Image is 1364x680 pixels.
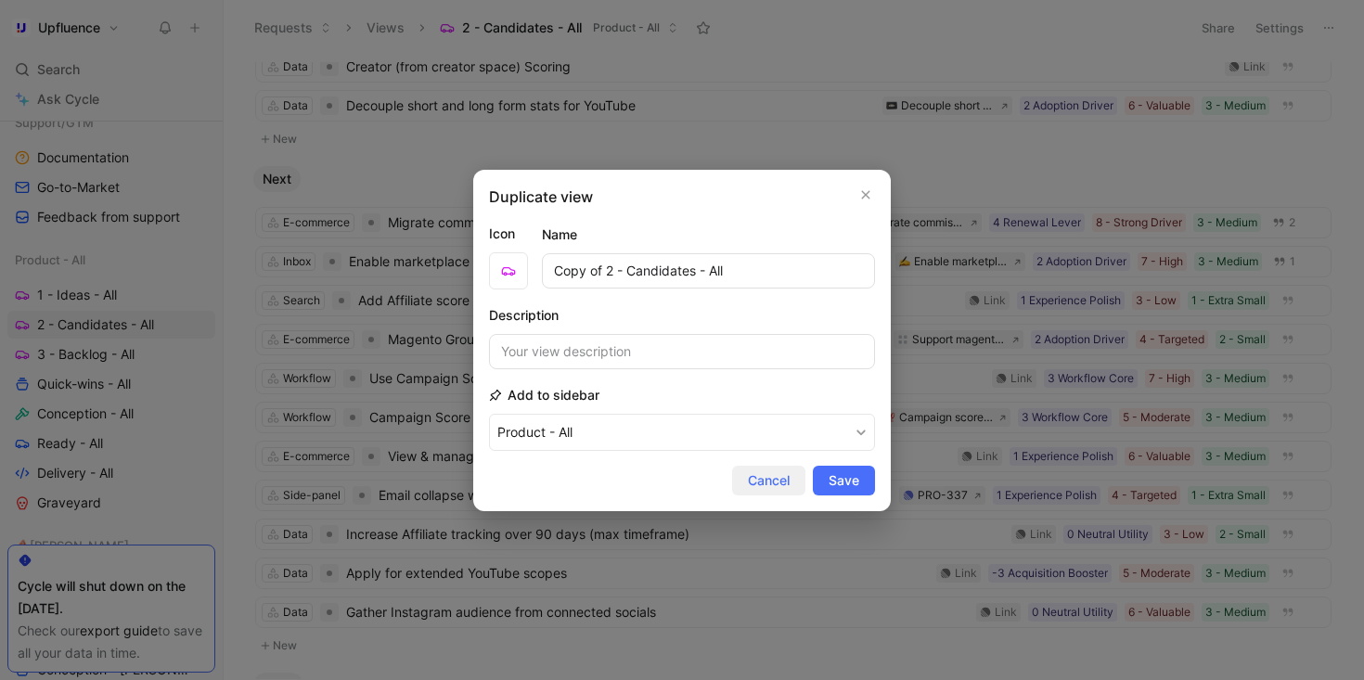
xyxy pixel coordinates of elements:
h2: Name [542,224,577,246]
span: Cancel [748,469,790,492]
button: Product - All [489,414,875,451]
h2: Description [489,304,559,327]
h2: Add to sidebar [489,384,599,406]
label: Icon [489,223,528,245]
h2: Duplicate view [489,186,593,208]
input: Your view name [542,253,875,289]
button: Save [813,466,875,495]
input: Your view description [489,334,875,369]
span: Save [829,469,859,492]
button: Cancel [732,466,805,495]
